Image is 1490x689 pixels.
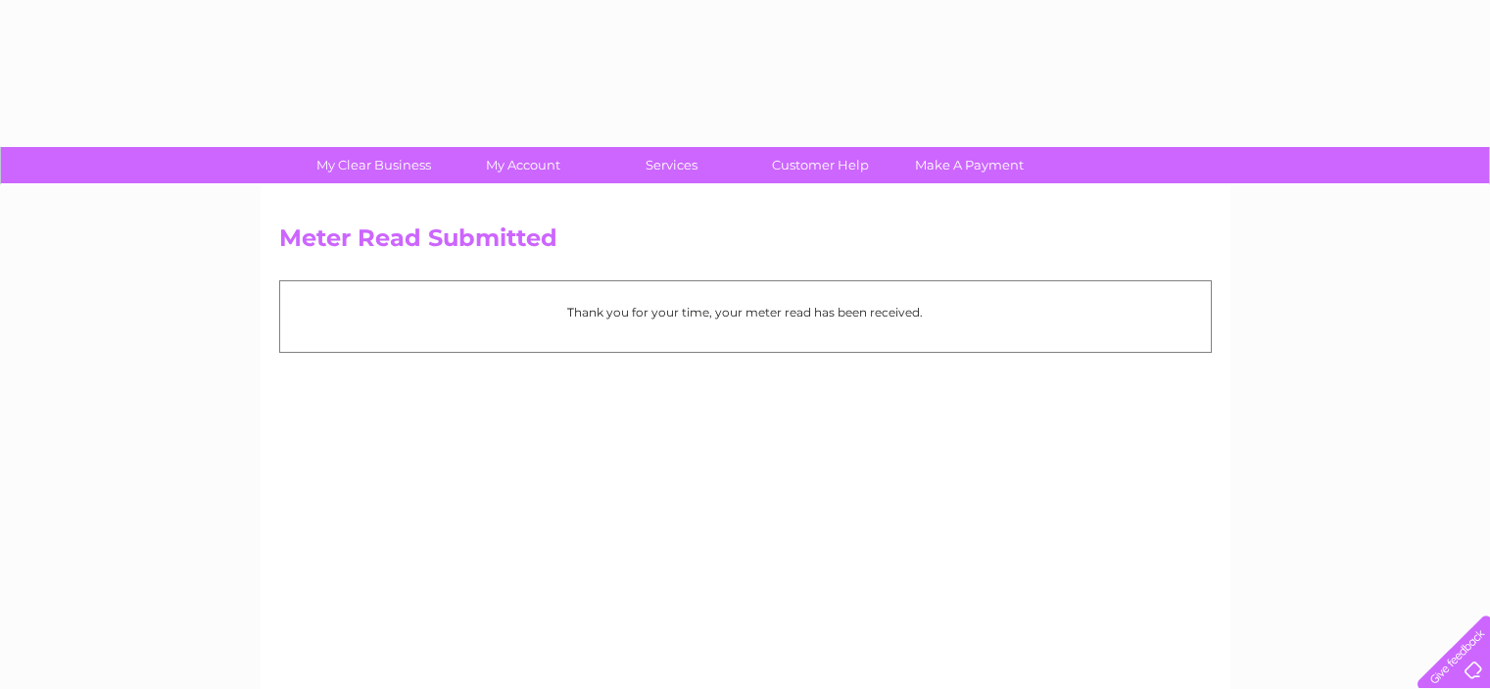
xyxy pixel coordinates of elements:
[290,303,1201,321] p: Thank you for your time, your meter read has been received.
[889,147,1050,183] a: Make A Payment
[442,147,603,183] a: My Account
[279,224,1212,262] h2: Meter Read Submitted
[591,147,752,183] a: Services
[293,147,455,183] a: My Clear Business
[740,147,901,183] a: Customer Help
